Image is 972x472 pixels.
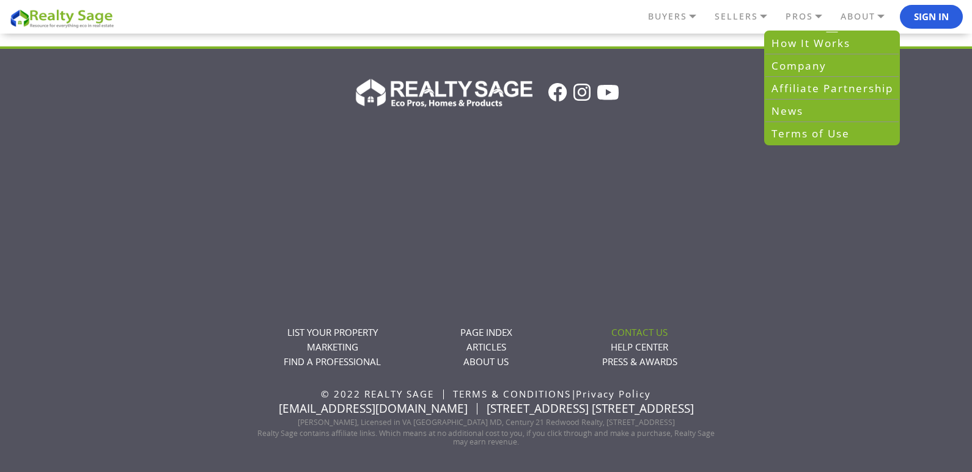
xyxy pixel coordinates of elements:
a: SELLERS [712,6,782,27]
img: REALTY SAGE [9,7,119,29]
a: News [765,100,899,122]
a: FIND A PROFESSIONAL [284,355,381,368]
div: BUYERS [764,31,900,145]
a: Affiliate Partnership [765,77,899,100]
p: Realty Sage contains affiliate links. Which means at no additional cost to you, if you click thro... [257,429,715,446]
a: PROS [782,6,838,27]
a: HELP CENTER [611,341,668,353]
a: How It Works [765,32,899,54]
li: [STREET_ADDRESS] [STREET_ADDRESS] [487,403,694,415]
li: © 2022 REALTY SAGE [321,390,444,399]
a: BUYERS [645,6,712,27]
a: TERMS & CONDITIONS [453,388,571,400]
a: LIST YOUR PROPERTY [287,326,378,338]
a: PAGE INDEX [460,326,512,338]
a: PRESS & AWARDS [602,355,677,368]
a: ABOUT US [463,355,509,368]
a: ABOUT [838,6,900,27]
a: ARTICLES [466,341,506,353]
a: MARKETING [307,341,358,353]
ul: | [257,390,715,399]
img: Realty Sage Logo [353,75,532,109]
a: [EMAIL_ADDRESS][DOMAIN_NAME] [279,401,468,416]
a: Company [765,54,899,77]
a: Privacy Policy [576,388,651,400]
a: CONTACT US [611,326,668,338]
a: Terms of Use [765,122,899,144]
button: Sign In [900,5,963,29]
p: [PERSON_NAME], Licensed in VA [GEOGRAPHIC_DATA] MD, Century 21 Redwood Realty, [STREET_ADDRESS] [257,418,715,427]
